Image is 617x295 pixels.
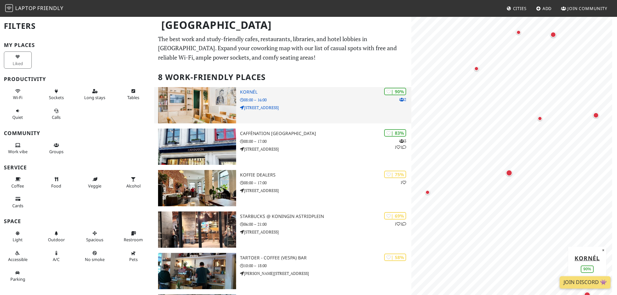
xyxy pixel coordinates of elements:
[4,130,150,136] h3: Community
[12,203,23,209] span: Credit cards
[10,276,25,282] span: Parking
[240,146,411,152] p: [STREET_ADDRESS]
[560,276,611,289] a: Join Discord 👾
[86,237,103,243] span: Spacious
[154,253,411,289] a: Tartoer - Coffee (Vespa) Bar | 58% Tartoer - Coffee (Vespa) Bar 10:00 – 18:00 [PERSON_NAME][STREE...
[424,188,431,196] div: Map marker
[504,3,529,14] a: Cities
[154,211,411,248] a: Starbucks @ Koningin Astridplein | 69% 11 Starbucks @ Koningin Astridplein 06:00 – 21:00 [STREET_...
[158,253,236,289] img: Tartoer - Coffee (Vespa) Bar
[5,3,63,14] a: LaptopFriendly LaptopFriendly
[384,254,406,261] div: | 58%
[4,174,32,191] button: Coffee
[158,87,236,123] img: Kornél
[240,263,411,269] p: 10:00 – 18:00
[240,180,411,186] p: 08:00 – 17:00
[154,87,411,123] a: Kornél | 90% 2 Kornél 08:00 – 16:00 [STREET_ADDRESS]
[12,114,23,120] span: Quiet
[13,95,22,100] span: Stable Wi-Fi
[4,140,32,157] button: Work vibe
[120,86,147,103] button: Tables
[42,174,70,191] button: Food
[158,129,236,165] img: Caffènation Antwerp City Center
[558,3,610,14] a: Join Community
[158,34,407,62] p: The best work and study-friendly cafes, restaurants, libraries, and hotel lobbies in [GEOGRAPHIC_...
[15,5,36,12] span: Laptop
[4,86,32,103] button: Wi-Fi
[600,246,606,254] button: Close popup
[88,183,101,189] span: Veggie
[158,211,236,248] img: Starbucks @ Koningin Astridplein
[240,187,411,194] p: [STREET_ADDRESS]
[81,86,109,103] button: Long stays
[473,65,480,73] div: Map marker
[4,16,150,36] h2: Filters
[4,218,150,224] h3: Space
[515,28,522,36] div: Map marker
[567,6,607,11] span: Join Community
[8,256,28,262] span: Accessible
[85,256,105,262] span: Smoke free
[84,95,105,100] span: Long stays
[42,228,70,245] button: Outdoor
[533,3,554,14] a: Add
[53,256,60,262] span: Air conditioned
[240,89,411,95] h3: Kornél
[81,248,109,265] button: No smoke
[42,86,70,103] button: Sockets
[536,115,544,122] div: Map marker
[127,95,139,100] span: Work-friendly tables
[240,105,411,111] p: [STREET_ADDRESS]
[49,95,64,100] span: Power sockets
[394,221,406,227] p: 1 1
[384,212,406,220] div: | 69%
[543,6,552,11] span: Add
[384,129,406,137] div: | 83%
[42,140,70,157] button: Groups
[549,30,557,39] div: Map marker
[4,228,32,245] button: Light
[126,183,141,189] span: Alcohol
[11,183,24,189] span: Coffee
[4,165,150,171] h3: Service
[240,221,411,227] p: 06:00 – 21:00
[4,194,32,211] button: Cards
[81,228,109,245] button: Spacious
[120,248,147,265] button: Pets
[384,171,406,178] div: | 75%
[42,106,70,123] button: Calls
[81,174,109,191] button: Veggie
[575,254,600,262] a: Kornél
[37,5,63,12] span: Friendly
[240,131,411,136] h3: Caffènation [GEOGRAPHIC_DATA]
[4,248,32,265] button: Accessible
[505,168,514,177] div: Map marker
[48,237,65,243] span: Outdoor area
[592,111,600,119] div: Map marker
[51,183,61,189] span: Food
[240,270,411,277] p: [PERSON_NAME][STREET_ADDRESS]
[13,237,23,243] span: Natural light
[384,88,406,95] div: | 90%
[240,255,411,261] h3: Tartoer - Coffee (Vespa) Bar
[156,16,410,34] h1: [GEOGRAPHIC_DATA]
[158,170,236,206] img: Koffie Dealers
[581,265,594,273] div: 90%
[5,4,13,12] img: LaptopFriendly
[4,106,32,123] button: Quiet
[513,6,527,11] span: Cities
[120,228,147,245] button: Restroom
[4,76,150,82] h3: Productivity
[120,174,147,191] button: Alcohol
[49,149,63,154] span: Group tables
[240,214,411,219] h3: Starbucks @ Koningin Astridplein
[400,179,406,186] p: 1
[399,96,406,103] p: 2
[154,170,411,206] a: Koffie Dealers | 75% 1 Koffie Dealers 08:00 – 17:00 [STREET_ADDRESS]
[154,129,411,165] a: Caffènation Antwerp City Center | 83% 311 Caffènation [GEOGRAPHIC_DATA] 08:00 – 17:00 [STREET_ADD...
[124,237,143,243] span: Restroom
[52,114,61,120] span: Video/audio calls
[4,42,150,48] h3: My Places
[240,138,411,144] p: 08:00 – 17:00
[4,267,32,285] button: Parking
